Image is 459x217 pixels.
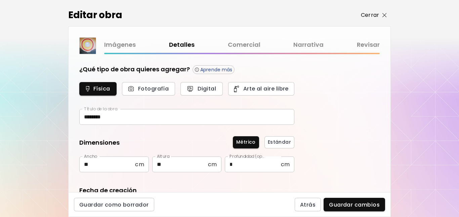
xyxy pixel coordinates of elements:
span: Atrás [300,201,316,208]
button: Digital [180,82,223,96]
span: Guardar como borrador [79,201,149,208]
span: Digital [188,85,215,92]
a: Narrativa [293,40,324,50]
button: Guardar cambios [324,198,385,211]
span: Estándar [268,139,291,146]
span: Arte al aire libre [236,85,287,92]
button: Fotografía [122,82,175,96]
span: Métrico [236,139,256,146]
span: cm [135,161,144,168]
button: Atrás [295,198,321,211]
span: cm [281,161,290,168]
button: Guardar como borrador [74,198,154,211]
p: Aprende más [200,67,232,73]
a: Revisar [357,40,380,50]
span: cm [208,161,217,168]
button: Métrico [233,136,259,148]
a: Imágenes [104,40,136,50]
span: Guardar cambios [329,201,380,208]
h5: Dimensiones [79,138,120,148]
a: Comercial [228,40,260,50]
button: Arte al aire libre [228,82,294,96]
button: Aprende más [193,65,235,74]
img: thumbnail [80,38,96,54]
span: Física [87,85,109,92]
button: Estándar [264,136,294,148]
h5: Fecha de creación [79,186,137,195]
h5: ¿Qué tipo de obra quieres agregar? [79,65,190,74]
span: Fotografía [129,85,167,92]
button: Física [79,82,117,96]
